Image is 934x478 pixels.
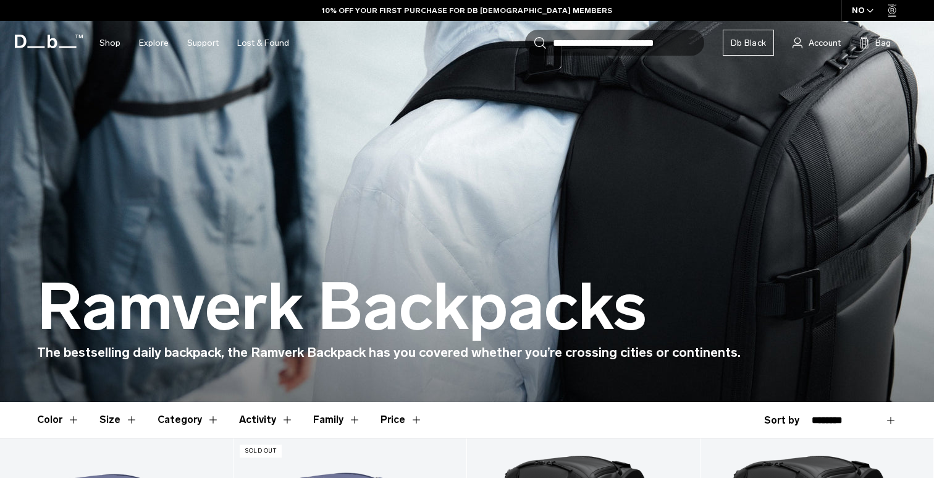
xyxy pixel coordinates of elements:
[90,21,298,65] nav: Main Navigation
[37,344,741,360] span: The bestselling daily backpack, the Ramverk Backpack has you covered whether you’re crossing citi...
[237,21,289,65] a: Lost & Found
[240,445,282,458] p: Sold Out
[313,402,361,438] button: Toggle Filter
[99,402,138,438] button: Toggle Filter
[809,36,841,49] span: Account
[875,36,891,49] span: Bag
[381,402,423,438] button: Toggle Price
[37,402,80,438] button: Toggle Filter
[99,21,120,65] a: Shop
[723,30,774,56] a: Db Black
[139,21,169,65] a: Explore
[37,271,647,343] h1: Ramverk Backpacks
[239,402,293,438] button: Toggle Filter
[322,5,612,16] a: 10% OFF YOUR FIRST PURCHASE FOR DB [DEMOGRAPHIC_DATA] MEMBERS
[187,21,219,65] a: Support
[158,402,219,438] button: Toggle Filter
[859,35,891,50] button: Bag
[793,35,841,50] a: Account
